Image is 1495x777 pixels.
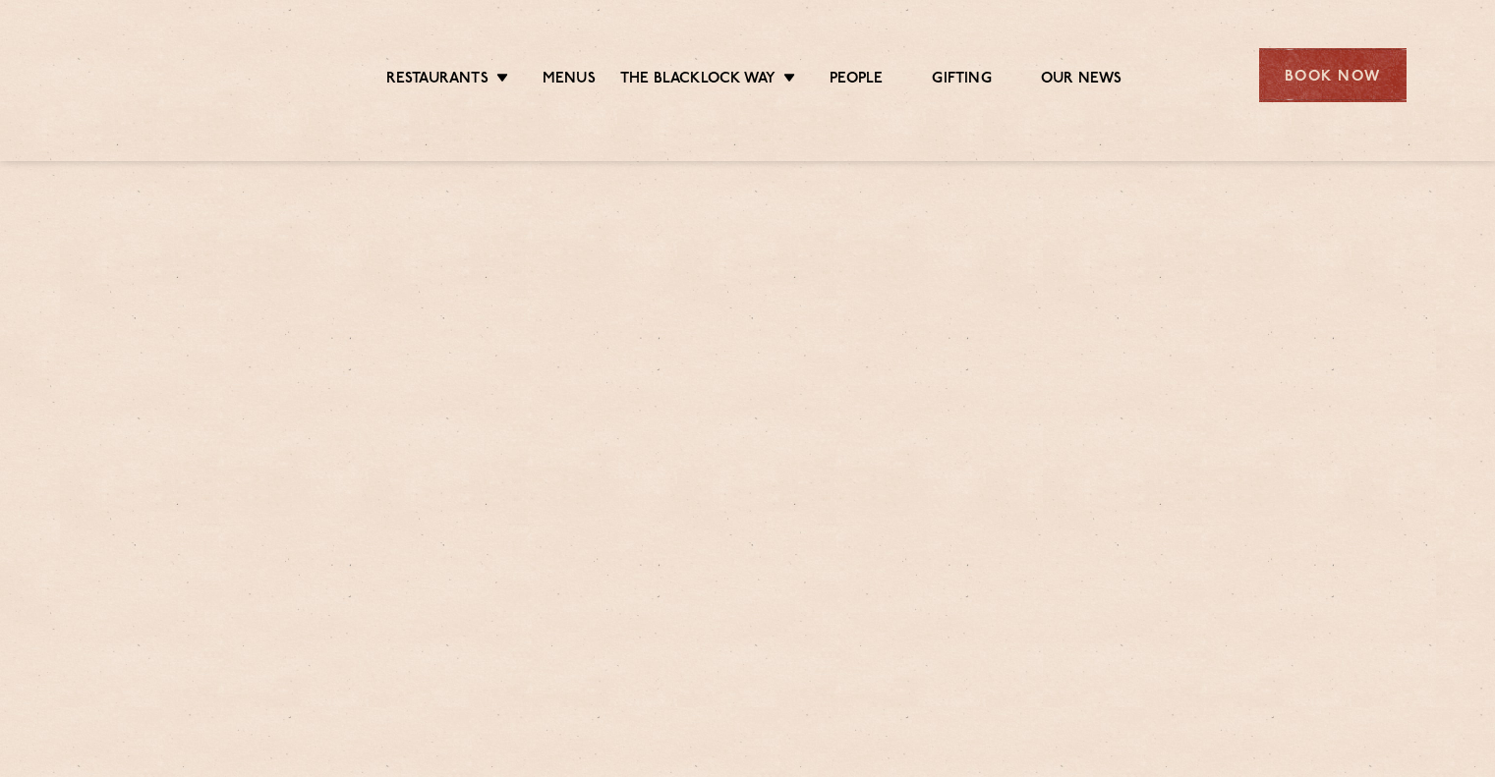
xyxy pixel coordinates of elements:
[89,19,259,132] img: svg%3E
[830,70,883,91] a: People
[386,70,489,91] a: Restaurants
[543,70,596,91] a: Menus
[1041,70,1122,91] a: Our News
[1259,48,1407,102] div: Book Now
[620,70,776,91] a: The Blacklock Way
[932,70,991,91] a: Gifting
